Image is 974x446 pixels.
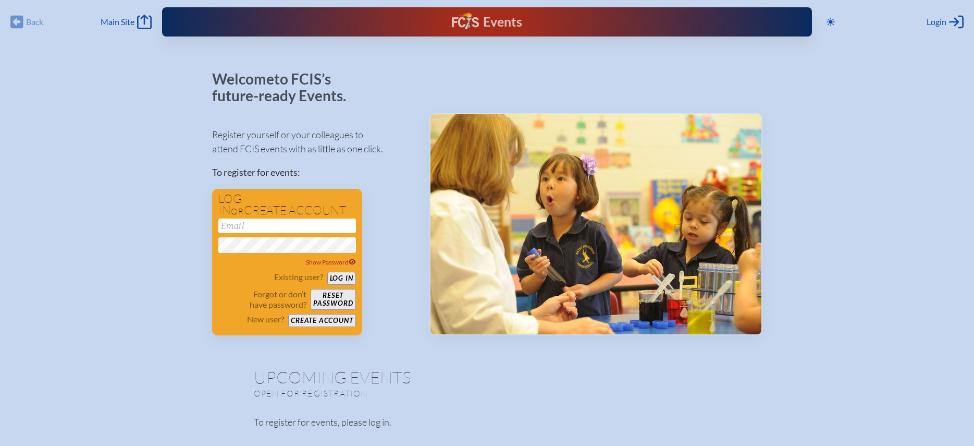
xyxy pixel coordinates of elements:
img: Events [430,114,761,334]
div: FCIS Events — Future ready [341,13,633,31]
p: Forgot or don’t have password? [218,289,307,310]
h1: Upcoming Events [254,369,721,385]
a: Main Site [101,15,152,29]
span: Main Site [101,17,134,27]
span: Login [927,17,946,27]
button: Create account [288,314,355,327]
input: Email [218,219,356,233]
button: Log in [327,272,356,285]
p: New user? [247,314,284,324]
p: Register yourself or your colleagues to attend FCIS events with as little as one click. [212,128,413,156]
p: To register for events: [212,165,413,179]
p: Welcome to FCIS’s future-ready Events. [212,71,358,104]
button: Resetpassword [311,289,355,310]
p: To register for events, please log in. [254,415,721,429]
h1: Log in create account [218,193,356,216]
p: Open for registration [254,388,529,399]
span: or [231,206,244,216]
span: Show Password [306,258,356,266]
p: Existing user? [274,272,323,282]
